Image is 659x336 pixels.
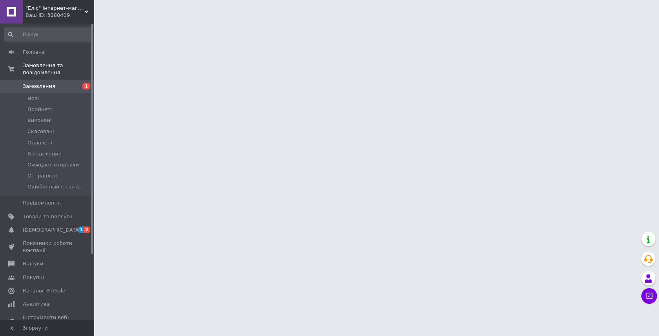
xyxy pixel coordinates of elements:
span: Каталог ProSale [23,287,65,294]
span: Ожидает отправки [27,161,79,168]
span: Ошибочный с сайта [27,183,81,190]
span: Замовлення [23,83,55,90]
span: Аналітика [23,301,50,308]
button: Чат з покупцем [641,288,657,304]
span: Виконані [27,117,52,124]
span: Скасовані [27,128,54,135]
input: Пошук [4,27,93,42]
span: Інструменти веб-майстра та SEO [23,314,73,328]
span: Товари та послуги [23,213,73,220]
span: [DEMOGRAPHIC_DATA] [23,226,81,234]
span: Повідомлення [23,199,61,206]
span: В отделении [27,150,62,157]
span: 1 [82,83,90,89]
span: Відгуки [23,260,43,267]
span: Показники роботи компанії [23,240,73,254]
span: Головна [23,49,45,56]
span: Оплачені [27,139,52,146]
span: Прийняті [27,106,52,113]
span: Нові [27,95,39,102]
span: 1 [78,226,84,233]
div: Ваш ID: 3288409 [25,12,94,19]
span: Покупці [23,274,44,281]
span: 2 [84,226,90,233]
span: "Еліс" Інтернет-магазин [25,5,84,12]
span: Отправлен [27,172,57,179]
span: Замовлення та повідомлення [23,62,94,76]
